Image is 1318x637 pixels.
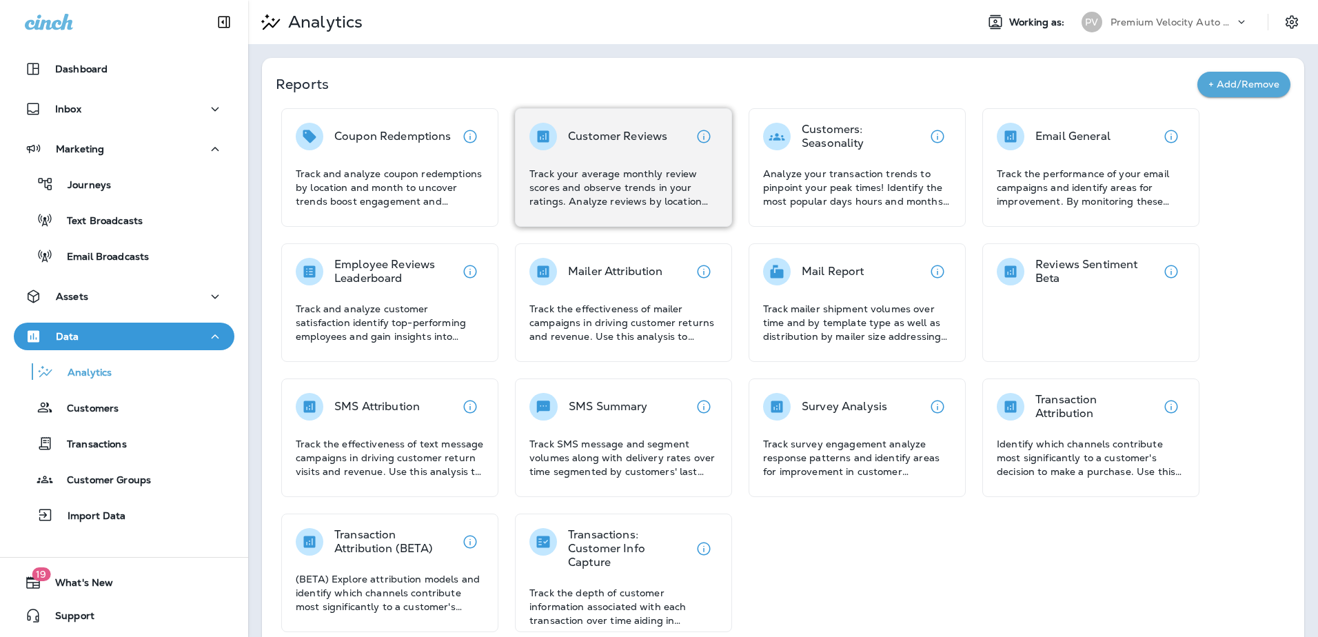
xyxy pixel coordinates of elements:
button: View details [456,393,484,421]
p: Track and analyze coupon redemptions by location and month to uncover trends boost engagement and... [296,167,484,208]
button: Data [14,323,234,350]
p: Employee Reviews Leaderboard [334,258,456,285]
p: Track your average monthly review scores and observe trends in your ratings. Analyze reviews by l... [529,167,718,208]
button: Collapse Sidebar [205,8,243,36]
button: View details [690,535,718,563]
p: Track the depth of customer information associated with each transaction over time aiding in asse... [529,586,718,627]
p: Transactions [53,438,127,452]
button: 19What's New [14,569,234,596]
button: Marketing [14,135,234,163]
p: Assets [56,291,88,302]
p: Analyze your transaction trends to pinpoint your peak times! Identify the most popular days hours... [763,167,951,208]
p: Track survey engagement analyze response patterns and identify areas for improvement in customer ... [763,437,951,478]
button: View details [924,123,951,150]
p: Mailer Attribution [568,265,663,279]
p: Dashboard [55,63,108,74]
span: 19 [32,567,50,581]
p: Transaction Attribution [1035,393,1157,421]
button: Support [14,602,234,629]
button: View details [1157,258,1185,285]
p: Customer Groups [53,474,151,487]
p: Survey Analysis [802,400,887,414]
button: Inbox [14,95,234,123]
button: Settings [1279,10,1304,34]
p: Track the effectiveness of mailer campaigns in driving customer returns and revenue. Use this ana... [529,302,718,343]
button: View details [924,393,951,421]
button: Import Data [14,501,234,529]
p: Track and analyze customer satisfaction identify top-performing employees and gain insights into ... [296,302,484,343]
p: Analytics [283,12,363,32]
p: Transactions: Customer Info Capture [568,528,690,569]
button: Dashboard [14,55,234,83]
button: + Add/Remove [1197,72,1290,97]
p: Email Broadcasts [53,251,149,264]
p: Premium Velocity Auto dba Jiffy Lube [1111,17,1235,28]
button: View details [690,258,718,285]
button: Transactions [14,429,234,458]
p: Identify which channels contribute most significantly to a customer's decision to make a purchase... [997,437,1185,478]
button: View details [690,393,718,421]
button: View details [1157,393,1185,421]
p: Customer Reviews [568,130,667,143]
p: Reviews Sentiment Beta [1035,258,1157,285]
p: Marketing [56,143,104,154]
p: Text Broadcasts [53,215,143,228]
div: PV [1082,12,1102,32]
p: Mail Report [802,265,864,279]
p: Import Data [54,510,126,523]
button: Journeys [14,170,234,199]
p: Customers: Seasonality [802,123,924,150]
button: View details [924,258,951,285]
p: Coupon Redemptions [334,130,452,143]
button: Analytics [14,357,234,386]
button: Assets [14,283,234,310]
p: Track mailer shipment volumes over time and by template type as well as distribution by mailer si... [763,302,951,343]
button: View details [456,528,484,556]
p: Track the effectiveness of text message campaigns in driving customer return visits and revenue. ... [296,437,484,478]
p: Transaction Attribution (BETA) [334,528,456,556]
p: Inbox [55,103,81,114]
button: Customer Groups [14,465,234,494]
span: Working as: [1009,17,1068,28]
span: What's New [41,577,113,594]
button: Text Broadcasts [14,205,234,234]
p: Customers [53,403,119,416]
p: Track SMS message and segment volumes along with delivery rates over time segmented by customers'... [529,437,718,478]
button: Customers [14,393,234,422]
button: Email Broadcasts [14,241,234,270]
span: Support [41,610,94,627]
button: View details [690,123,718,150]
p: Journeys [54,179,111,192]
p: Reports [276,74,1197,94]
p: (BETA) Explore attribution models and identify which channels contribute most significantly to a ... [296,572,484,614]
p: Data [56,331,79,342]
p: Track the performance of your email campaigns and identify areas for improvement. By monitoring t... [997,167,1185,208]
button: View details [456,258,484,285]
button: View details [1157,123,1185,150]
p: Analytics [54,367,112,380]
p: SMS Attribution [334,400,420,414]
button: View details [456,123,484,150]
p: Email General [1035,130,1111,143]
p: SMS Summary [569,400,648,414]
